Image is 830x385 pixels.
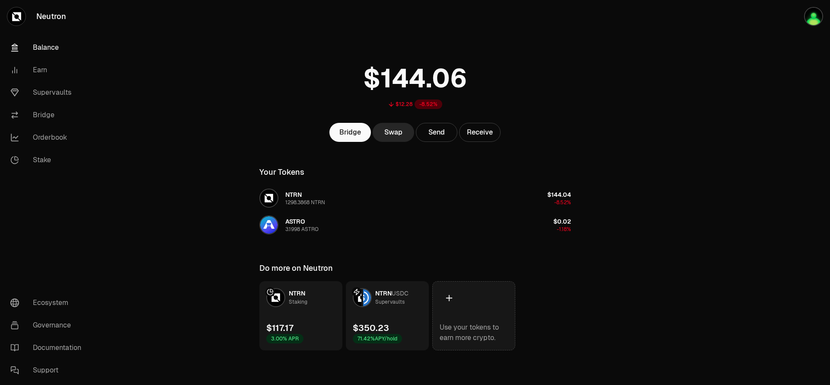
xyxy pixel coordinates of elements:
img: NTRN Logo [260,189,278,207]
div: $117.17 [266,322,294,334]
div: Staking [289,298,307,306]
div: 1298.3868 NTRN [285,199,325,206]
a: Bridge [329,123,371,142]
a: Documentation [3,337,93,359]
a: Swap [373,123,414,142]
button: Send [416,123,457,142]
div: Supervaults [375,298,405,306]
a: Orderbook [3,126,93,149]
div: Your Tokens [259,166,304,178]
div: 3.00% APR [266,334,303,343]
img: USDC Logo [363,289,371,306]
a: Stake [3,149,93,171]
a: NTRN LogoNTRNStaking$117.173.00% APR [259,281,342,350]
a: NTRN LogoUSDC LogoNTRNUSDCSupervaults$350.2371.42%APY/hold [346,281,429,350]
a: Use your tokens to earn more crypto. [432,281,515,350]
div: $350.23 [353,322,389,334]
a: Bridge [3,104,93,126]
button: NTRN LogoNTRN1298.3868 NTRN$144.04-8.52% [254,185,576,211]
img: NTRN Logo [354,289,361,306]
a: Ecosystem [3,292,93,314]
img: ASTRO Logo [260,216,278,234]
span: -8.52% [554,199,571,206]
a: Supervaults [3,81,93,104]
span: NTRN [285,191,302,199]
span: -1.18% [557,226,571,233]
div: -8.52% [415,99,442,109]
div: Use your tokens to earn more crypto. [440,322,508,343]
div: 3.1998 ASTRO [285,226,319,233]
button: Receive [459,123,501,142]
a: Earn [3,59,93,81]
img: NTRN Logo [267,289,284,306]
span: ASTRO [285,218,305,225]
img: SSYC 0992 [805,8,822,25]
div: Do more on Neutron [259,262,333,274]
span: NTRN [289,289,305,297]
span: $144.04 [547,191,571,199]
span: NTRN [375,289,392,297]
div: 71.42% APY/hold [353,334,402,343]
a: Support [3,359,93,382]
button: ASTRO LogoASTRO3.1998 ASTRO$0.02-1.18% [254,212,576,238]
span: $0.02 [553,218,571,225]
a: Governance [3,314,93,337]
span: USDC [392,289,409,297]
div: $12.28 [396,101,413,108]
a: Balance [3,36,93,59]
